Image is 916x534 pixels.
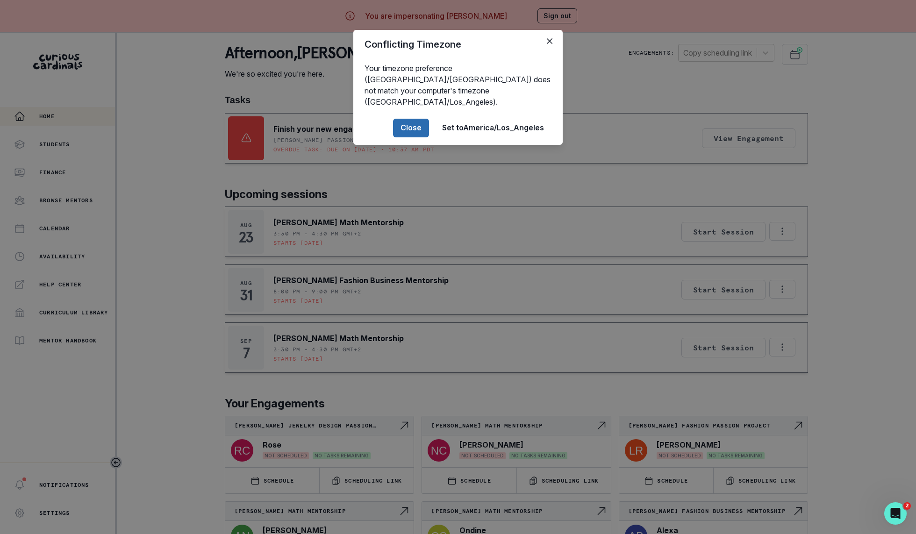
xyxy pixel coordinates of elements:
button: Close [393,119,429,137]
span: 2 [903,502,911,510]
iframe: Intercom live chat [884,502,907,525]
button: Close [542,34,557,49]
div: Your timezone preference ([GEOGRAPHIC_DATA]/[GEOGRAPHIC_DATA]) does not match your computer's tim... [353,59,563,111]
header: Conflicting Timezone [353,30,563,59]
button: Set toAmerica/Los_Angeles [435,119,551,137]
